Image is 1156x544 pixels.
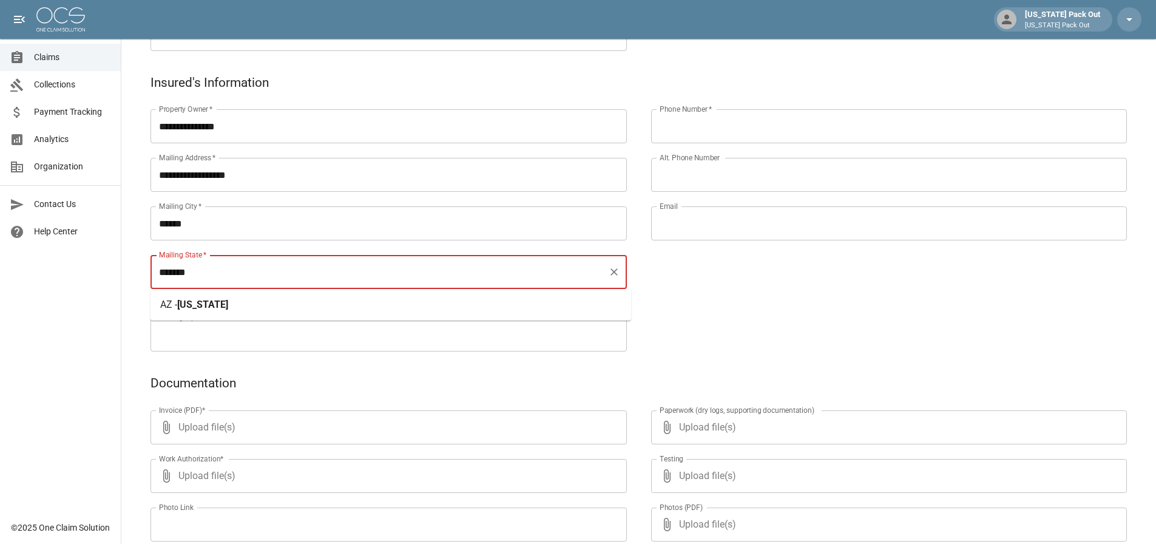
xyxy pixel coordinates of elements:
span: [US_STATE] [177,299,228,310]
label: Mailing Address [159,152,215,163]
div: © 2025 One Claim Solution [11,522,110,534]
span: AZ - [160,299,177,310]
span: Claims [34,51,111,64]
label: Mailing State [159,250,206,260]
img: ocs-logo-white-transparent.png [36,7,85,32]
span: Upload file(s) [679,410,1095,444]
span: Analytics [34,133,111,146]
span: Upload file(s) [679,459,1095,493]
label: Mailing City [159,201,202,211]
span: Upload file(s) [679,508,1095,542]
button: open drawer [7,7,32,32]
label: Photos (PDF) [660,502,703,512]
div: [US_STATE] Pack Out [1020,8,1105,30]
button: Clear [606,263,623,280]
label: Invoice (PDF)* [159,405,206,415]
span: Contact Us [34,198,111,211]
span: Organization [34,160,111,173]
span: Collections [34,78,111,91]
p: [US_STATE] Pack Out [1025,21,1100,31]
span: Upload file(s) [178,410,594,444]
span: Payment Tracking [34,106,111,118]
label: Testing [660,454,683,464]
label: Email [660,201,678,211]
label: Work Authorization* [159,454,224,464]
span: Help Center [34,225,111,238]
span: Upload file(s) [178,459,594,493]
label: Paperwork (dry logs, supporting documentation) [660,405,814,415]
label: Photo Link [159,502,194,512]
label: Phone Number [660,104,712,114]
label: Property Owner [159,104,213,114]
label: Alt. Phone Number [660,152,720,163]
